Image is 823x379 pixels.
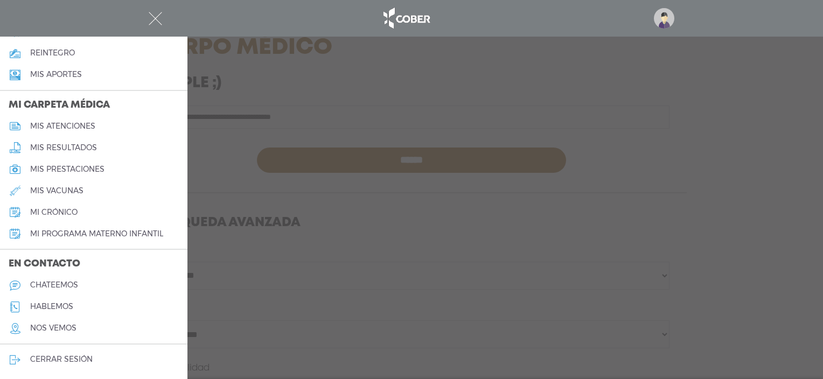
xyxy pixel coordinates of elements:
[30,122,95,131] h5: mis atenciones
[30,302,73,311] h5: hablemos
[30,280,78,290] h5: chateemos
[30,48,75,58] h5: reintegro
[30,208,78,217] h5: mi crónico
[149,12,162,25] img: Cober_menu-close-white.svg
[378,5,434,31] img: logo_cober_home-white.png
[30,324,76,333] h5: nos vemos
[30,70,82,79] h5: Mis aportes
[30,355,93,364] h5: cerrar sesión
[654,8,674,29] img: profile-placeholder.svg
[30,229,163,238] h5: mi programa materno infantil
[30,143,97,152] h5: mis resultados
[30,186,83,195] h5: mis vacunas
[30,165,104,174] h5: mis prestaciones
